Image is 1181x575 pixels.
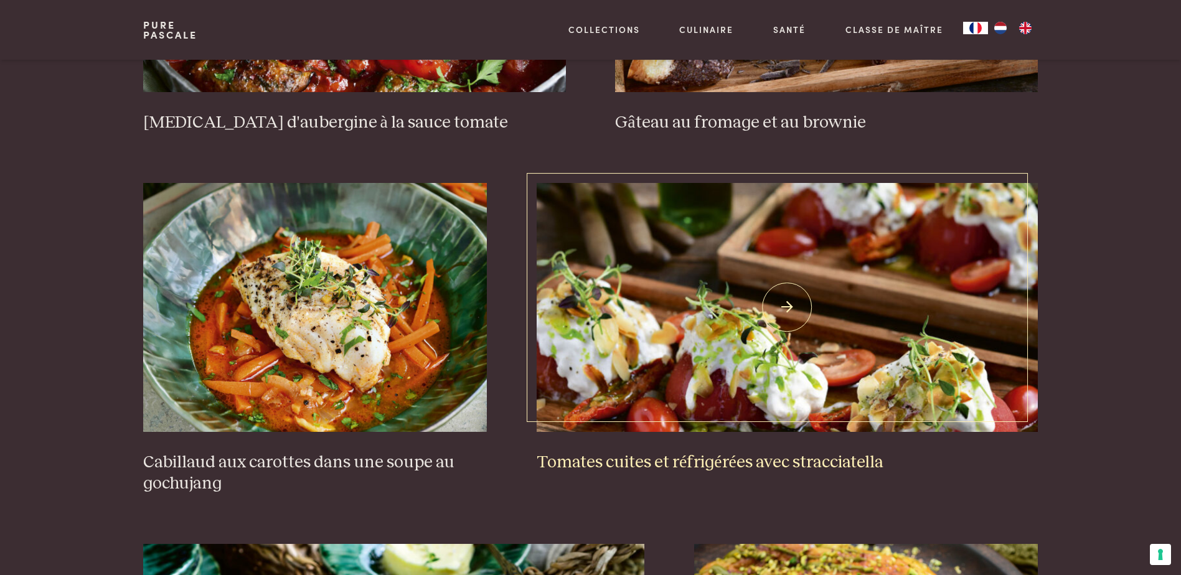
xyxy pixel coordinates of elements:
a: FR [963,22,988,34]
a: Collections [568,23,640,36]
a: Tomates cuites et réfrigérées avec stracciatella Tomates cuites et réfrigérées avec stracciatella [537,183,1038,473]
div: Language [963,22,988,34]
a: Classe de maître [845,23,943,36]
h3: Cabillaud aux carottes dans une soupe au gochujang [143,452,487,495]
h3: Tomates cuites et réfrigérées avec stracciatella [537,452,1038,474]
ul: Language list [988,22,1038,34]
aside: Language selected: Français [963,22,1038,34]
h3: Gâteau au fromage et au brownie [615,112,1037,134]
button: Vos préférences en matière de consentement pour les technologies de suivi [1150,544,1171,565]
a: PurePascale [143,20,197,40]
a: Cabillaud aux carottes dans une soupe au gochujang Cabillaud aux carottes dans une soupe au gochu... [143,183,487,495]
a: EN [1013,22,1038,34]
a: Culinaire [679,23,733,36]
a: Santé [773,23,806,36]
img: Cabillaud aux carottes dans une soupe au gochujang [143,183,487,432]
img: Tomates cuites et réfrigérées avec stracciatella [537,183,1038,432]
h3: [MEDICAL_DATA] d'aubergine à la sauce tomate [143,112,565,134]
a: NL [988,22,1013,34]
